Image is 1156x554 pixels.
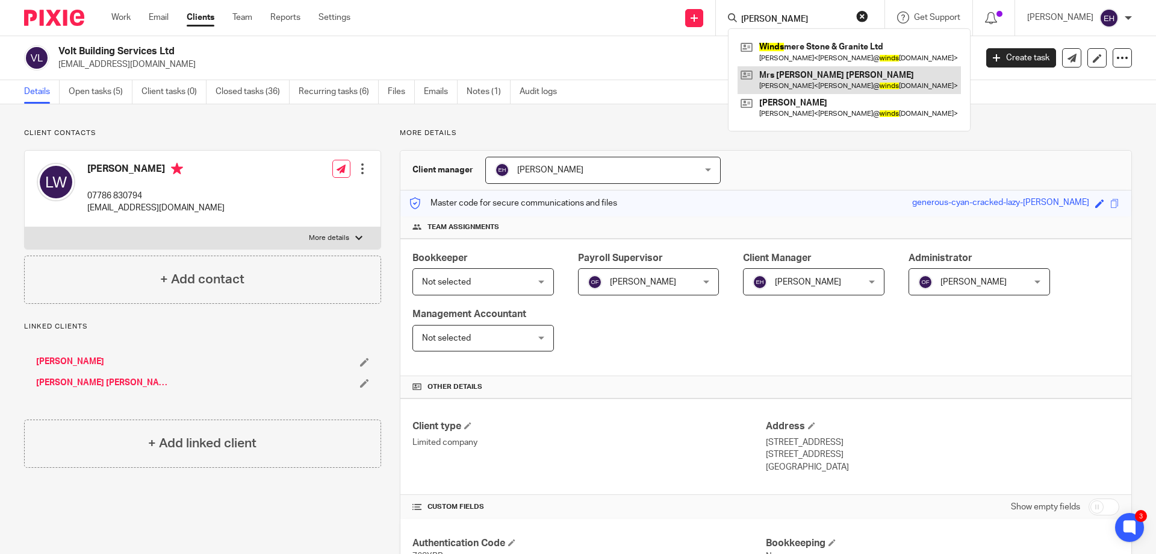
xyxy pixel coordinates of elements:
[766,436,1119,449] p: [STREET_ADDRESS]
[299,80,379,104] a: Recurring tasks (6)
[171,163,183,175] i: Primary
[766,461,1119,473] p: [GEOGRAPHIC_DATA]
[69,80,132,104] a: Open tasks (5)
[517,166,583,174] span: [PERSON_NAME]
[388,80,415,104] a: Files
[409,197,617,209] p: Master code for secure communications and files
[24,45,49,71] img: svg%3E
[422,278,471,286] span: Not selected
[986,48,1056,68] a: Create task
[740,14,848,25] input: Search
[588,275,602,289] img: svg%3E
[912,197,1089,210] div: generous-cyan-cracked-lazy-[PERSON_NAME]
[111,11,131,24] a: Work
[610,278,676,286] span: [PERSON_NAME]
[24,322,381,332] p: Linked clients
[149,11,169,24] a: Email
[187,11,214,24] a: Clients
[1027,11,1093,24] p: [PERSON_NAME]
[766,420,1119,433] h4: Address
[309,233,349,243] p: More details
[427,382,482,392] span: Other details
[412,253,468,263] span: Bookkeeper
[160,270,244,289] h4: + Add contact
[148,434,256,453] h4: + Add linked client
[1011,501,1080,513] label: Show empty fields
[940,278,1007,286] span: [PERSON_NAME]
[24,128,381,138] p: Client contacts
[753,275,767,289] img: svg%3E
[914,13,960,22] span: Get Support
[141,80,207,104] a: Client tasks (0)
[58,45,786,58] h2: Volt Building Services Ltd
[520,80,566,104] a: Audit logs
[216,80,290,104] a: Closed tasks (36)
[743,253,812,263] span: Client Manager
[766,537,1119,550] h4: Bookkeeping
[427,222,499,232] span: Team assignments
[412,420,766,433] h4: Client type
[87,163,225,178] h4: [PERSON_NAME]
[36,356,104,368] a: [PERSON_NAME]
[412,537,766,550] h4: Authentication Code
[412,502,766,512] h4: CUSTOM FIELDS
[909,253,972,263] span: Administrator
[766,449,1119,461] p: [STREET_ADDRESS]
[36,377,169,389] a: [PERSON_NAME] [PERSON_NAME]
[412,164,473,176] h3: Client manager
[412,436,766,449] p: Limited company
[37,163,75,201] img: svg%3E
[24,80,60,104] a: Details
[24,10,84,26] img: Pixie
[232,11,252,24] a: Team
[422,334,471,342] span: Not selected
[400,128,1132,138] p: More details
[87,190,225,202] p: 07786 830794
[87,202,225,214] p: [EMAIL_ADDRESS][DOMAIN_NAME]
[319,11,350,24] a: Settings
[918,275,933,289] img: svg%3E
[578,253,663,263] span: Payroll Supervisor
[412,309,526,319] span: Management Accountant
[1135,510,1147,522] div: 3
[270,11,300,24] a: Reports
[856,10,868,22] button: Clear
[775,278,841,286] span: [PERSON_NAME]
[467,80,511,104] a: Notes (1)
[424,80,458,104] a: Emails
[58,58,968,71] p: [EMAIL_ADDRESS][DOMAIN_NAME]
[495,163,509,177] img: svg%3E
[1099,8,1119,28] img: svg%3E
